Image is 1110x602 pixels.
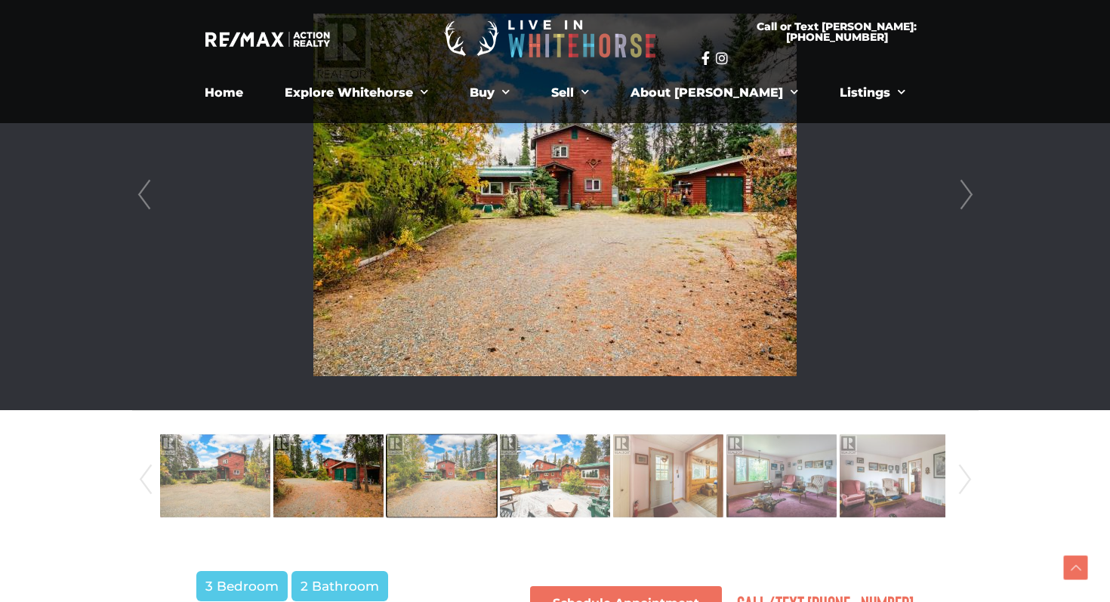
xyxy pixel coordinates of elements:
[196,571,288,601] span: 3 Bedroom
[726,433,837,519] img: Property-28962641-Photo-6.jpg
[720,21,954,42] span: Call or Text [PERSON_NAME]: [PHONE_NUMBER]
[701,12,972,51] a: Call or Text [PERSON_NAME]: [PHONE_NUMBER]
[540,78,600,108] a: Sell
[613,433,723,519] img: Property-28962641-Photo-5.jpg
[160,433,270,519] img: Property-28962641-Photo-1.jpg
[273,433,384,519] img: Property-28962641-Photo-2.jpg
[273,78,439,108] a: Explore Whitehorse
[500,433,610,519] img: Property-28962641-Photo-4.jpg
[387,433,497,519] img: Property-28962641-Photo-3.jpg
[840,433,950,519] img: Property-28962641-Photo-7.jpg
[193,78,254,108] a: Home
[619,78,809,108] a: About [PERSON_NAME]
[134,428,157,531] a: Prev
[458,78,521,108] a: Buy
[291,571,388,601] span: 2 Bathroom
[313,14,797,376] img: 16 Deadend Road, Whitehorse South, Yukon Y0B 1T0 - Photo 3 - 16867
[954,428,976,531] a: Next
[828,78,917,108] a: Listings
[140,78,970,108] nav: Menu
